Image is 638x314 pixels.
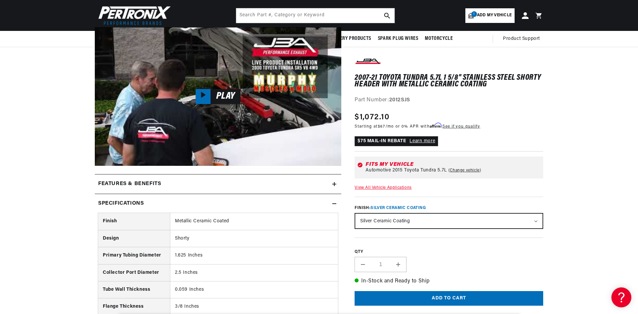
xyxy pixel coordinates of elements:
[366,168,447,173] span: Automotive 2015 Toyota Tundra 5.7L
[378,35,418,42] span: Spark Plug Wires
[375,31,422,47] summary: Spark Plug Wires
[95,194,341,213] summary: Specifications
[366,162,541,167] div: Fits my vehicle
[378,125,386,129] span: $67
[98,213,170,230] th: Finish
[170,230,338,247] td: Shorty
[98,264,170,281] th: Collector Port Diameter
[448,168,481,173] a: Change vehicle
[471,11,477,17] span: 1
[170,213,338,230] td: Metallic Ceramic Coated
[355,205,543,211] label: Finish:
[326,31,375,47] summary: Battery Products
[425,35,453,42] span: Motorcycle
[355,96,543,105] div: Part Number:
[442,125,480,129] a: See if you qualify - Learn more about Affirm Financing (opens in modal)
[211,93,240,100] span: Play
[98,281,170,298] th: Tube Wall Thickness
[170,247,338,264] td: 1.625 Inches
[503,31,543,47] summary: Product Support
[170,264,338,281] td: 2.5 Inches
[95,174,341,194] summary: Features & Benefits
[503,35,540,43] span: Product Support
[236,8,395,23] input: Search Part #, Category or Keyword
[95,27,341,166] img: hqdefault_4de8d2e0-97bc-4e8b-806e-eabb253a0a95.jpg
[329,35,371,42] span: Battery Products
[355,291,543,306] button: Add to cart
[371,206,426,210] span: Silver Ceramic Coating
[98,199,144,208] h2: Specifications
[98,230,170,247] th: Design
[477,12,512,19] span: Add my vehicle
[355,186,411,190] a: View All Vehicle Applications
[355,277,543,286] p: In-Stock and Ready to Ship
[355,74,543,88] h1: 2007-21 Toyota Tundra 5.7L 1 5/8" Stainless Steel Shorty Header with Metallic Ceramic Coating
[421,31,456,47] summary: Motorcycle
[95,27,341,166] button: Load video:
[380,8,395,23] button: search button
[355,136,438,146] p: $75 MAIL-IN REBATE
[98,180,161,188] h2: Features & Benefits
[430,123,441,128] span: Affirm
[389,98,410,103] strong: 2012SJS
[409,139,435,144] a: Learn more
[170,281,338,298] td: 0.059 Inches
[355,111,390,123] span: $1,072.10
[465,8,515,23] a: 1Add my vehicle
[98,247,170,264] th: Primary Tubing Diameter
[355,250,543,255] label: QTY
[355,123,480,130] p: Starting at /mo or 0% APR with .
[95,4,171,27] img: Pertronix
